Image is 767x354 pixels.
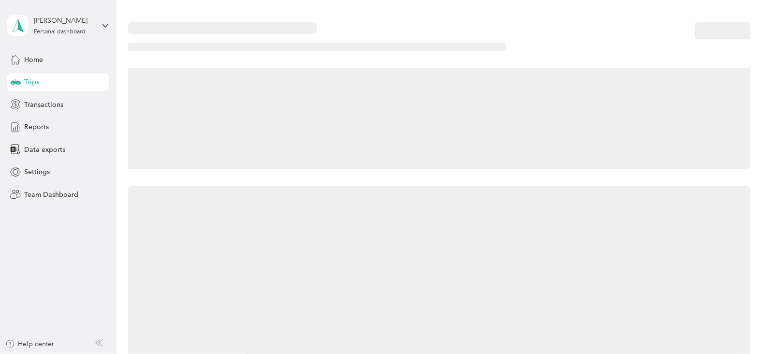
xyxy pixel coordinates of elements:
button: Help center [5,339,55,349]
span: Data exports [24,145,65,155]
span: Settings [24,167,50,177]
span: Home [24,55,43,65]
span: Team Dashboard [24,190,78,200]
div: Personal dashboard [34,29,86,35]
div: [PERSON_NAME] [34,15,94,26]
span: Transactions [24,100,63,110]
iframe: Everlance-gr Chat Button Frame [713,300,767,354]
span: Trips [24,77,39,87]
span: Reports [24,122,49,132]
